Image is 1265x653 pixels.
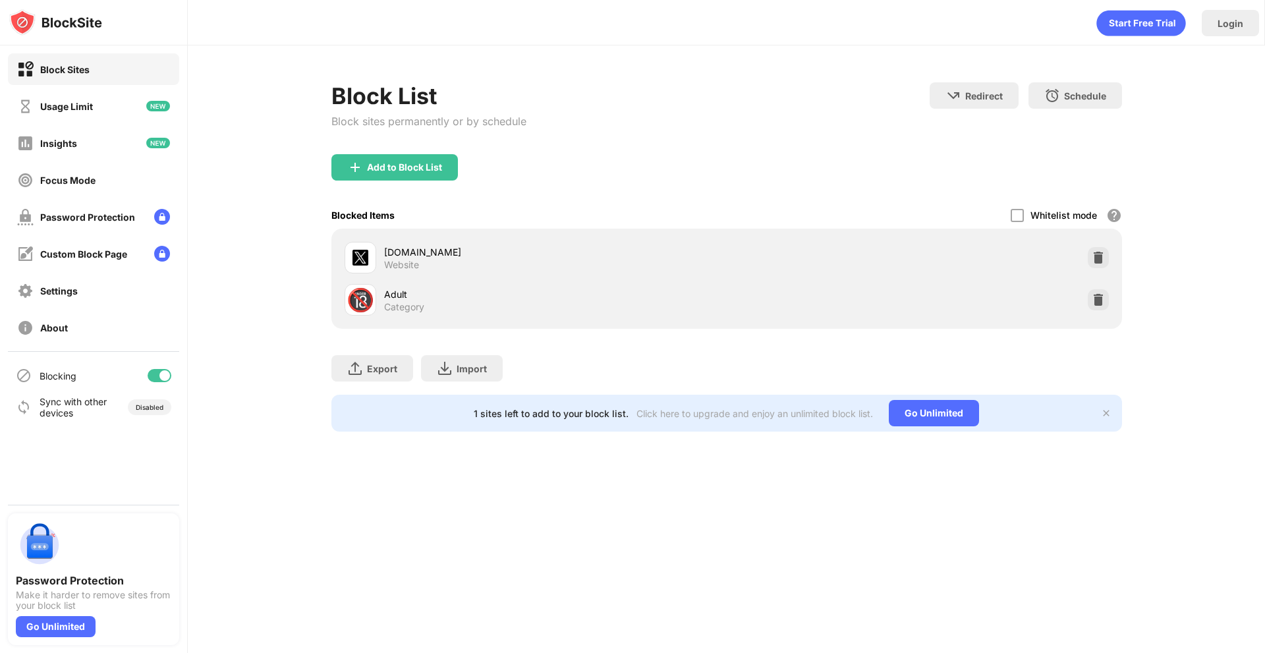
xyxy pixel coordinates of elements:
[367,363,397,374] div: Export
[384,301,424,313] div: Category
[40,322,68,333] div: About
[17,172,34,188] img: focus-off.svg
[1101,408,1111,418] img: x-button.svg
[16,590,171,611] div: Make it harder to remove sites from your block list
[384,287,727,301] div: Adult
[136,403,163,411] div: Disabled
[146,138,170,148] img: new-icon.svg
[1030,210,1097,221] div: Whitelist mode
[16,368,32,383] img: blocking-icon.svg
[40,138,77,149] div: Insights
[146,101,170,111] img: new-icon.svg
[40,248,127,260] div: Custom Block Page
[40,396,107,418] div: Sync with other devices
[331,115,526,128] div: Block sites permanently or by schedule
[1096,10,1186,36] div: animation
[16,574,171,587] div: Password Protection
[40,101,93,112] div: Usage Limit
[17,98,34,115] img: time-usage-off.svg
[9,9,102,36] img: logo-blocksite.svg
[40,285,78,297] div: Settings
[457,363,487,374] div: Import
[384,245,727,259] div: [DOMAIN_NAME]
[1064,90,1106,101] div: Schedule
[331,82,526,109] div: Block List
[17,246,34,262] img: customize-block-page-off.svg
[17,320,34,336] img: about-off.svg
[636,408,873,419] div: Click here to upgrade and enjoy an unlimited block list.
[154,209,170,225] img: lock-menu.svg
[40,64,90,75] div: Block Sites
[1218,18,1243,29] div: Login
[367,162,442,173] div: Add to Block List
[965,90,1003,101] div: Redirect
[889,400,979,426] div: Go Unlimited
[16,616,96,637] div: Go Unlimited
[40,175,96,186] div: Focus Mode
[154,246,170,262] img: lock-menu.svg
[40,212,135,223] div: Password Protection
[17,209,34,225] img: password-protection-off.svg
[17,283,34,299] img: settings-off.svg
[17,61,34,78] img: block-on.svg
[347,287,374,314] div: 🔞
[331,210,395,221] div: Blocked Items
[17,135,34,152] img: insights-off.svg
[352,250,368,266] img: favicons
[474,408,629,419] div: 1 sites left to add to your block list.
[16,399,32,415] img: sync-icon.svg
[40,370,76,382] div: Blocking
[384,259,419,271] div: Website
[16,521,63,569] img: push-password-protection.svg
